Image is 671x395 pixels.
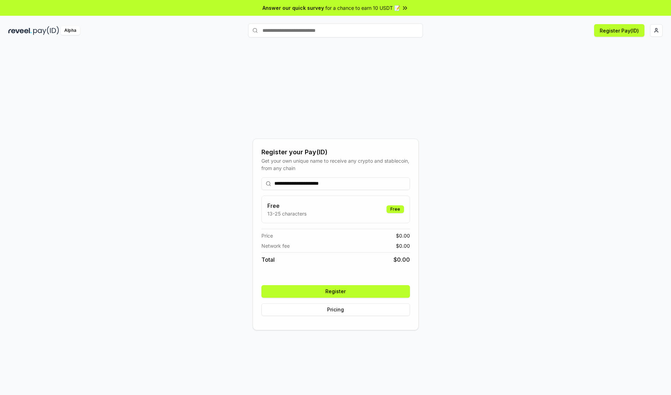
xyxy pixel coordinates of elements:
[261,285,410,298] button: Register
[33,26,59,35] img: pay_id
[60,26,80,35] div: Alpha
[267,202,306,210] h3: Free
[8,26,32,35] img: reveel_dark
[261,232,273,239] span: Price
[261,242,290,249] span: Network fee
[267,210,306,217] p: 13-25 characters
[396,232,410,239] span: $ 0.00
[396,242,410,249] span: $ 0.00
[261,147,410,157] div: Register your Pay(ID)
[594,24,644,37] button: Register Pay(ID)
[261,157,410,172] div: Get your own unique name to receive any crypto and stablecoin, from any chain
[325,4,400,12] span: for a chance to earn 10 USDT 📝
[261,303,410,316] button: Pricing
[262,4,324,12] span: Answer our quick survey
[387,205,404,213] div: Free
[261,255,275,264] span: Total
[394,255,410,264] span: $ 0.00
